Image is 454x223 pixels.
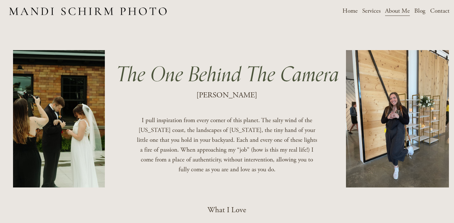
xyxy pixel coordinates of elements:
[117,58,339,91] em: The One Behind The Camera
[135,115,319,175] p: I pull inspiration from every corner of this planet. The salty wind of the [US_STATE] coast, the ...
[362,5,381,16] a: folder dropdown
[342,5,358,16] a: Home
[430,5,450,16] a: Contact
[135,204,319,216] p: What I Love
[4,0,172,22] img: Des Moines Wedding Photographer - Mandi Schirm Photo
[414,5,425,16] a: Blog
[362,6,381,16] span: Services
[385,5,410,16] a: About Me
[173,89,281,102] p: [PERSON_NAME]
